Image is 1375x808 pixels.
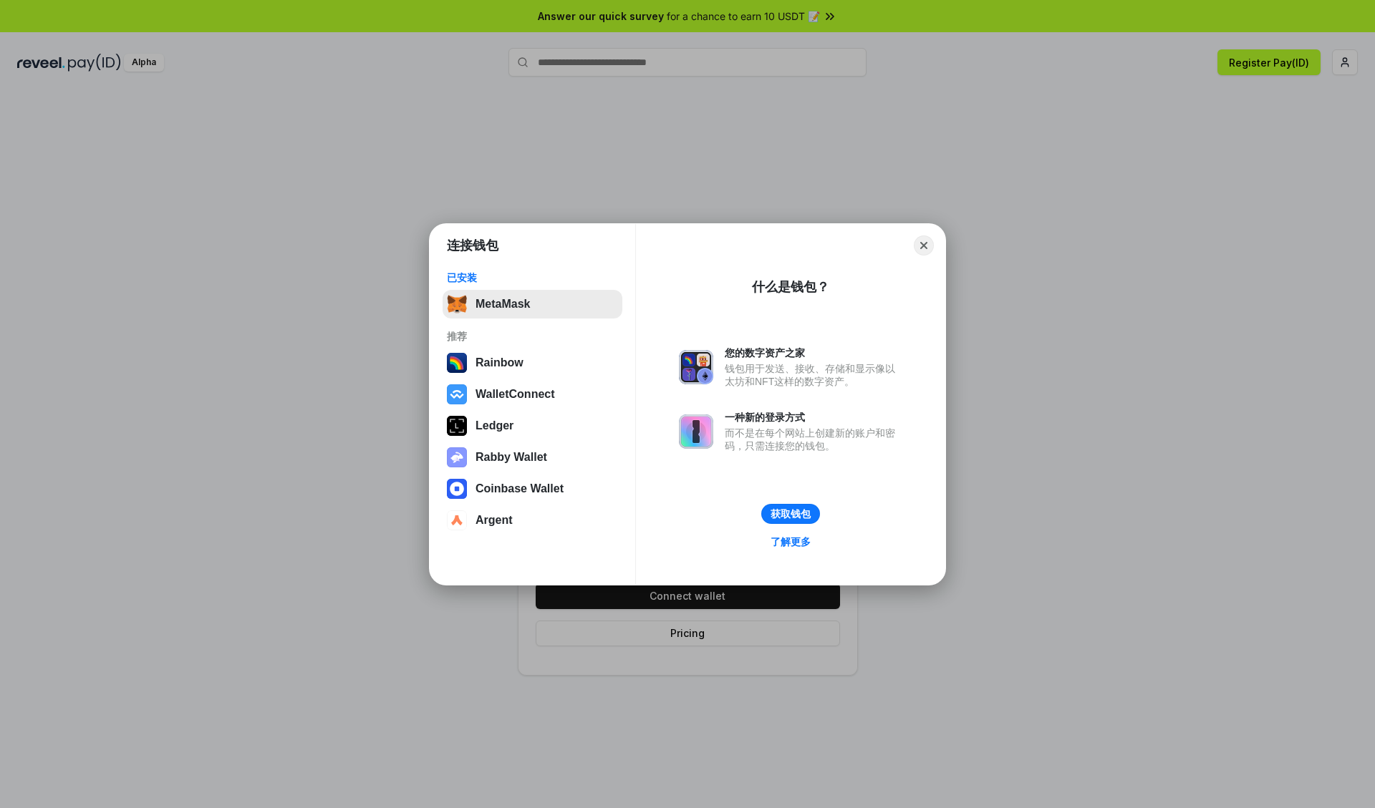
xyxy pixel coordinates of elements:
[476,514,513,527] div: Argent
[443,474,622,503] button: Coinbase Wallet
[476,298,530,311] div: MetaMask
[762,532,819,551] a: 了解更多
[476,356,524,369] div: Rainbow
[443,412,622,440] button: Ledger
[679,414,713,449] img: svg+xml,%3Csvg%20xmlns%3D%22http%3A%2F%2Fwww.w3.org%2F2000%2Fsvg%22%20fill%3D%22none%22%20viewBox...
[447,384,467,404] img: svg+xml,%3Csvg%20width%3D%2228%22%20height%3D%2228%22%20viewBox%3D%220%200%2028%2028%22%20fill%3D...
[725,411,902,424] div: 一种新的登录方式
[914,235,934,255] button: Close
[443,443,622,472] button: Rabby Wallet
[447,294,467,314] img: svg+xml,%3Csvg%20fill%3D%22none%22%20height%3D%2233%22%20viewBox%3D%220%200%2035%2033%22%20width%...
[447,353,467,373] img: svg+xml,%3Csvg%20width%3D%22120%22%20height%3D%22120%22%20viewBox%3D%220%200%20120%20120%22%20fil...
[443,506,622,535] button: Argent
[476,451,547,464] div: Rabby Wallet
[447,237,498,254] h1: 连接钱包
[679,350,713,384] img: svg+xml,%3Csvg%20xmlns%3D%22http%3A%2F%2Fwww.w3.org%2F2000%2Fsvg%22%20fill%3D%22none%22%20viewBox...
[443,290,622,318] button: MetaMask
[752,278,829,296] div: 什么是钱包？
[771,507,811,520] div: 获取钱包
[761,504,820,524] button: 获取钱包
[447,330,618,343] div: 推荐
[725,346,902,359] div: 您的数字资产之家
[447,510,467,530] img: svg+xml,%3Csvg%20width%3D%2228%22%20height%3D%2228%22%20viewBox%3D%220%200%2028%2028%22%20fill%3D...
[476,419,513,432] div: Ledger
[443,349,622,377] button: Rainbow
[447,447,467,467] img: svg+xml,%3Csvg%20xmlns%3D%22http%3A%2F%2Fwww.w3.org%2F2000%2Fsvg%22%20fill%3D%22none%22%20viewBox...
[725,362,902,388] div: 钱包用于发送、接收、存储和显示像以太坊和NFT这样的数字资产。
[476,482,564,495] div: Coinbase Wallet
[725,427,902,452] div: 而不是在每个网站上创建新的账户和密码，只需连接您的钱包。
[447,479,467,499] img: svg+xml,%3Csvg%20width%3D%2228%22%20height%3D%2228%22%20viewBox%3D%220%200%2028%2028%22%20fill%3D...
[447,271,618,284] div: 已安装
[447,416,467,436] img: svg+xml,%3Csvg%20xmlns%3D%22http%3A%2F%2Fwww.w3.org%2F2000%2Fsvg%22%20width%3D%2228%22%20height%3...
[443,380,622,409] button: WalletConnect
[476,388,555,401] div: WalletConnect
[771,535,811,548] div: 了解更多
